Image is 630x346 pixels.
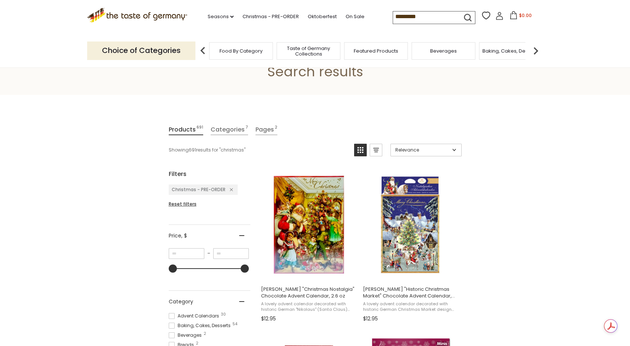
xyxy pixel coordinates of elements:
[208,13,234,21] a: Seasons
[245,124,248,134] span: 7
[390,144,462,156] a: Sort options
[354,144,367,156] a: View grid mode
[243,13,299,21] a: Christmas - PRE-ORDER
[195,43,210,58] img: previous arrow
[211,124,248,135] a: View Categories Tab
[23,63,607,80] h1: Search results
[172,186,225,193] span: Christmas - PRE-ORDER
[255,124,277,135] a: View Pages Tab
[519,12,532,19] span: $0.00
[370,144,382,156] a: View list mode
[169,313,221,319] span: Advent Calendars
[232,322,237,326] span: 54
[528,43,543,58] img: next arrow
[354,48,398,54] a: Featured Products
[362,176,460,274] img: Heidel "Historic Christmas Market" Chocolate Advent Calendar, 2.6 oz
[395,147,450,153] span: Relevance
[482,48,540,54] a: Baking, Cakes, Desserts
[362,169,460,325] a: Heidel
[169,322,233,329] span: Baking, Cakes, Desserts
[181,232,187,239] span: , $
[221,313,226,316] span: 30
[261,315,276,323] span: $12.95
[220,48,263,54] a: Food By Category
[308,13,337,21] a: Oktoberfest
[261,301,357,313] span: A lovely advent calendar decorated with historic German "Nikolaus" (Santa Claus) designs and fill...
[196,342,198,345] span: 2
[169,201,250,207] li: Reset filters
[363,301,459,313] span: A lovely advent calendar decorated with historic German Christmas Market design and filled with 2...
[279,46,338,57] a: Taste of Germany Collections
[430,48,457,54] a: Beverages
[275,124,277,134] span: 2
[346,13,365,21] a: On Sale
[169,201,197,207] span: Reset filters
[169,124,203,135] a: View Products Tab
[87,41,195,60] p: Choice of Categories
[197,124,203,134] span: 691
[213,248,249,259] input: Maximum value
[204,250,213,257] span: –
[363,286,459,299] span: [PERSON_NAME] "Historic Christmas Market" Chocolate Advent Calendar, 2.6 oz
[169,232,187,240] span: Price
[363,315,378,323] span: $12.95
[169,169,187,179] span: Filters
[261,286,357,299] span: [PERSON_NAME] "Christmas Nostalgia" Chocolate Advent Calendar, 2.6 oz
[169,248,204,259] input: Minimum value
[189,147,196,153] b: 691
[260,169,358,325] a: Heidel
[505,11,537,22] button: $0.00
[169,144,349,156] div: Showing results for " "
[225,186,233,193] div: Remove filter: Christmas - PRE-ORDER
[169,332,204,339] span: Beverages
[169,298,193,306] span: Category
[204,332,206,336] span: 2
